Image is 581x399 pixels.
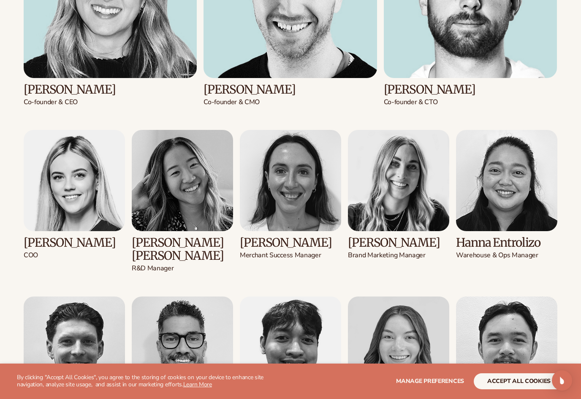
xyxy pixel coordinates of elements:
p: Co-founder & CEO [24,98,197,107]
img: Shopify Image 10 [240,130,341,231]
div: Open Intercom Messenger [552,370,572,391]
a: Learn More [183,380,212,388]
img: Shopify Image 16 [348,297,449,398]
span: Manage preferences [396,377,464,385]
button: Manage preferences [396,373,464,389]
p: By clicking "Accept All Cookies", you agree to the storing of cookies on your device to enhance s... [17,374,292,388]
img: Shopify Image 8 [24,130,125,231]
h3: [PERSON_NAME] [24,236,125,249]
h3: [PERSON_NAME] [204,83,377,96]
h3: [PERSON_NAME] [240,236,341,249]
p: R&D Manager [132,264,233,273]
h3: Hanna Entrolizo [456,236,557,249]
img: Shopify Image 9 [132,130,233,231]
p: Merchant Success Manager [240,251,341,260]
img: Shopify Image 14 [132,297,233,398]
img: Shopify Image 13 [24,297,125,398]
img: Shopify Image 12 [456,130,557,231]
h3: [PERSON_NAME] [384,83,557,96]
img: Shopify Image 17 [456,297,557,398]
p: Warehouse & Ops Manager [456,251,557,260]
h3: [PERSON_NAME] [24,83,197,96]
img: Shopify Image 11 [348,130,449,231]
p: COO [24,251,125,260]
p: Co-founder & CMO [204,98,377,107]
h3: [PERSON_NAME] [PERSON_NAME] [132,236,233,262]
p: Brand Marketing Manager [348,251,449,260]
button: accept all cookies [474,373,564,389]
p: Co-founder & CTO [384,98,557,107]
img: Shopify Image 15 [240,297,341,398]
h3: [PERSON_NAME] [348,236,449,249]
